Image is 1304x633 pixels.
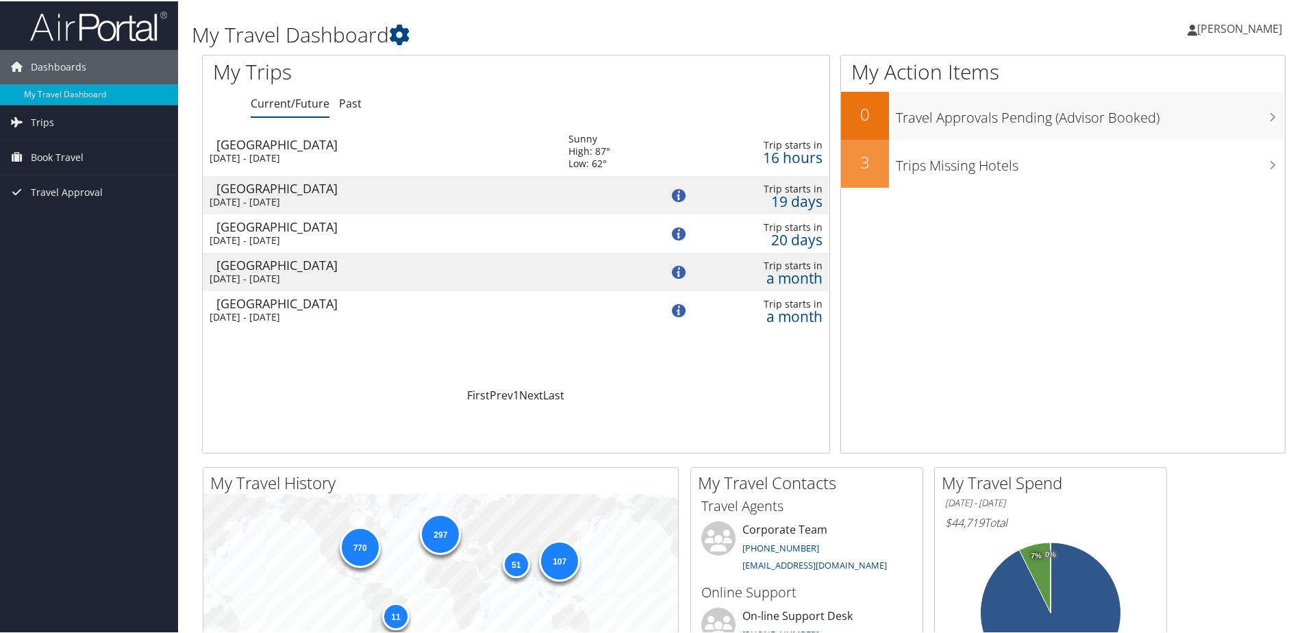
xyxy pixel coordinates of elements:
[841,149,889,173] h2: 3
[841,56,1285,85] h1: My Action Items
[942,470,1166,493] h2: My Travel Spend
[701,495,912,514] h3: Travel Agents
[698,470,923,493] h2: My Travel Contacts
[543,386,564,401] a: Last
[945,495,1156,508] h6: [DATE] - [DATE]
[420,512,461,554] div: 297
[513,386,519,401] a: 1
[694,520,919,576] li: Corporate Team
[945,514,984,529] span: $44,719
[841,90,1285,138] a: 0Travel Approvals Pending (Advisor Booked)
[699,309,823,321] div: a month
[1197,20,1282,35] span: [PERSON_NAME]
[213,56,558,85] h1: My Trips
[699,182,823,194] div: Trip starts in
[841,138,1285,186] a: 3Trips Missing Hotels
[210,233,548,245] div: [DATE] - [DATE]
[31,49,86,83] span: Dashboards
[31,104,54,138] span: Trips
[339,95,362,110] a: Past
[216,219,555,232] div: [GEOGRAPHIC_DATA]
[699,220,823,232] div: Trip starts in
[1045,549,1056,558] tspan: 0%
[945,514,1156,529] h6: Total
[699,232,823,245] div: 20 days
[701,582,912,601] h3: Online Support
[699,271,823,283] div: a month
[192,19,928,48] h1: My Travel Dashboard
[467,386,490,401] a: First
[210,195,548,207] div: [DATE] - [DATE]
[742,541,819,553] a: [PHONE_NUMBER]
[742,558,887,570] a: [EMAIL_ADDRESS][DOMAIN_NAME]
[30,9,167,41] img: airportal-logo.png
[699,258,823,271] div: Trip starts in
[339,525,380,567] div: 770
[539,539,580,580] div: 107
[381,601,409,629] div: 11
[216,137,555,149] div: [GEOGRAPHIC_DATA]
[896,148,1285,174] h3: Trips Missing Hotels
[699,138,823,150] div: Trip starts in
[699,297,823,309] div: Trip starts in
[568,132,610,144] div: Sunny
[216,258,555,270] div: [GEOGRAPHIC_DATA]
[210,151,548,163] div: [DATE] - [DATE]
[502,549,529,576] div: 51
[210,310,548,322] div: [DATE] - [DATE]
[699,194,823,206] div: 19 days
[251,95,329,110] a: Current/Future
[568,156,610,169] div: Low: 62°
[31,139,84,173] span: Book Travel
[490,386,513,401] a: Prev
[31,174,103,208] span: Travel Approval
[841,101,889,125] h2: 0
[699,150,823,162] div: 16 hours
[1031,551,1042,559] tspan: 7%
[210,271,548,284] div: [DATE] - [DATE]
[568,144,610,156] div: High: 87°
[216,181,555,193] div: [GEOGRAPHIC_DATA]
[216,296,555,308] div: [GEOGRAPHIC_DATA]
[1188,7,1296,48] a: [PERSON_NAME]
[672,303,685,316] img: alert-flat-solid-info.png
[519,386,543,401] a: Next
[896,100,1285,126] h3: Travel Approvals Pending (Advisor Booked)
[672,226,685,239] img: alert-flat-solid-info.png
[672,264,685,277] img: alert-flat-solid-info.png
[210,470,678,493] h2: My Travel History
[672,188,685,201] img: alert-flat-solid-info.png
